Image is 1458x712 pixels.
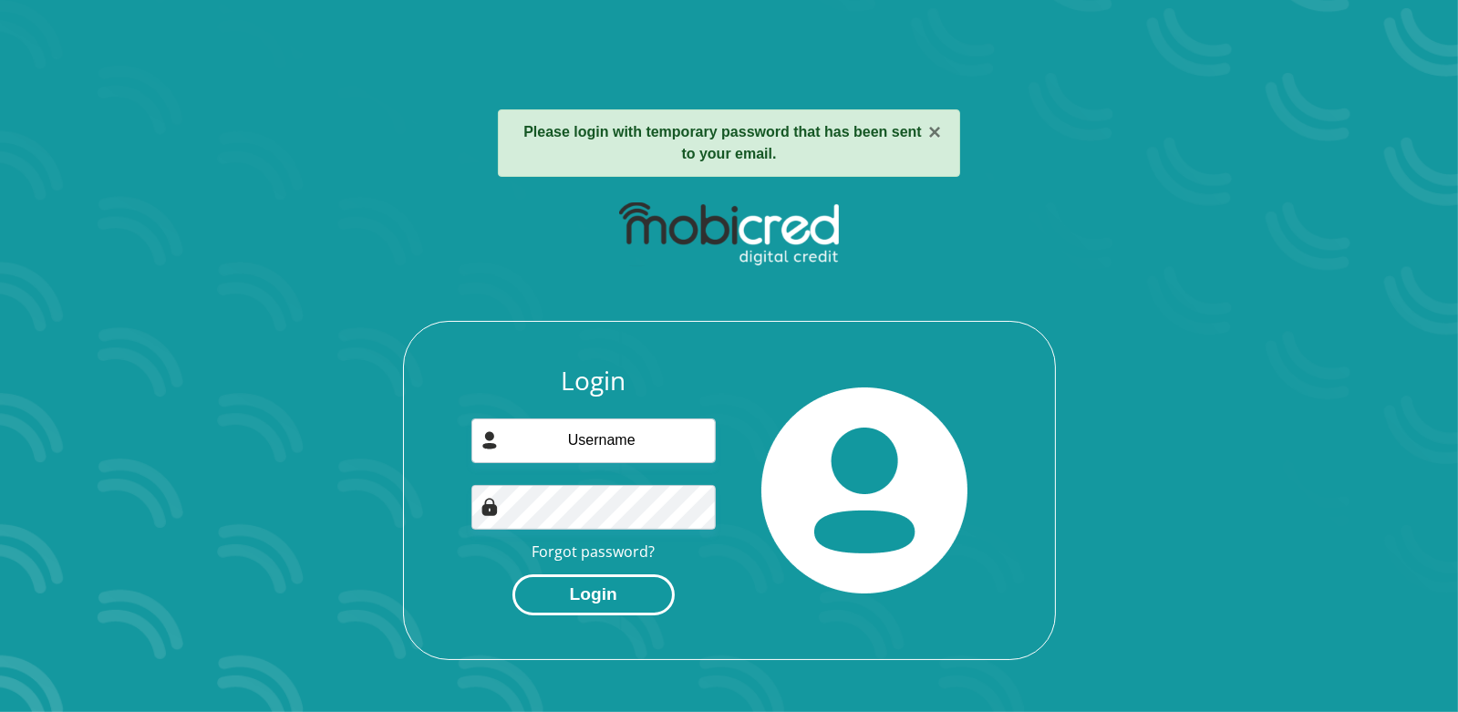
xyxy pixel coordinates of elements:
img: Image [481,498,499,516]
strong: Please login with temporary password that has been sent to your email. [523,124,922,161]
button: Login [512,574,675,615]
input: Username [471,418,716,463]
a: Forgot password? [532,542,655,562]
img: mobicred logo [619,202,839,266]
img: user-icon image [481,431,499,449]
h3: Login [471,366,716,397]
button: × [928,121,941,143]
